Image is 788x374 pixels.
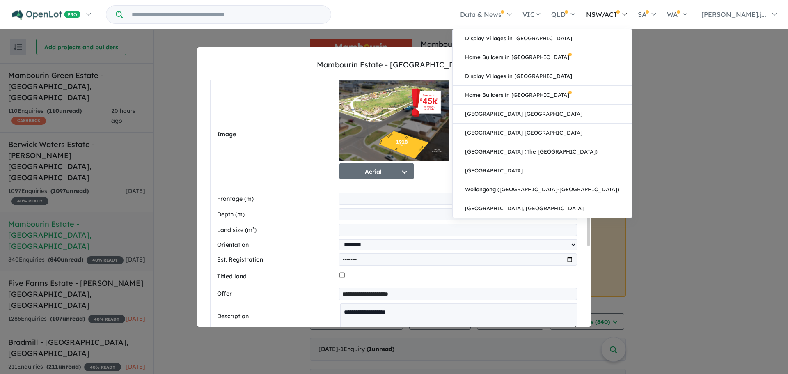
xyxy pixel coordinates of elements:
[453,124,632,142] a: [GEOGRAPHIC_DATA] [GEOGRAPHIC_DATA]
[217,194,335,204] label: Frontage (m)
[217,312,337,321] label: Description
[453,29,632,48] a: Display Villages in [GEOGRAPHIC_DATA]
[217,272,336,282] label: Titled land
[12,10,80,20] img: Openlot PRO Logo White
[217,240,335,250] label: Orientation
[339,79,449,161] img: Mambourin Estate - Mambourin - Lot 1918 Aerial
[701,10,766,18] span: [PERSON_NAME].j...
[453,161,632,180] a: [GEOGRAPHIC_DATA]
[217,210,335,220] label: Depth (m)
[124,6,329,23] input: Try estate name, suburb, builder or developer
[453,86,632,105] a: Home Builders in [GEOGRAPHIC_DATA]
[217,255,335,265] label: Est. Registration
[453,67,632,86] a: Display Villages in [GEOGRAPHIC_DATA]
[339,163,414,179] button: Aerial
[453,199,632,218] a: [GEOGRAPHIC_DATA], [GEOGRAPHIC_DATA]
[453,105,632,124] a: [GEOGRAPHIC_DATA] [GEOGRAPHIC_DATA]
[453,48,632,67] a: Home Builders in [GEOGRAPHIC_DATA]
[217,289,335,299] label: Offer
[317,60,471,70] div: Mambourin Estate - [GEOGRAPHIC_DATA]
[217,225,335,235] label: Land size (m²)
[453,180,632,199] a: Wollongong ([GEOGRAPHIC_DATA]-[GEOGRAPHIC_DATA])
[453,142,632,161] a: [GEOGRAPHIC_DATA] (The [GEOGRAPHIC_DATA])
[217,130,336,140] label: Image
